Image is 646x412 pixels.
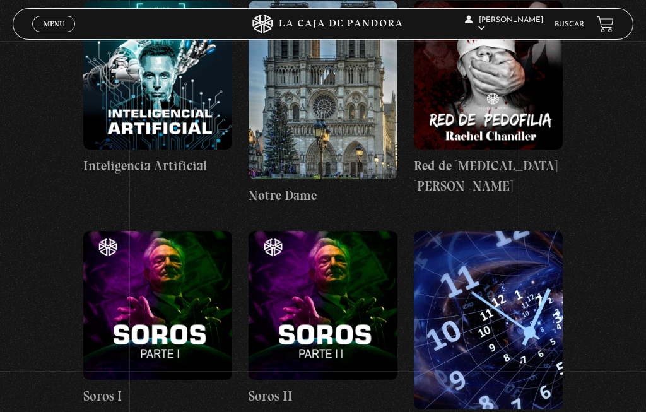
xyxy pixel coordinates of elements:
[83,386,232,406] h4: Soros I
[249,1,397,206] a: Notre Dame
[465,16,543,32] span: [PERSON_NAME]
[249,386,397,406] h4: Soros II
[249,185,397,206] h4: Notre Dame
[39,31,69,40] span: Cerrar
[249,231,397,406] a: Soros II
[83,1,232,175] a: Inteligencia Artificial
[83,231,232,406] a: Soros I
[414,156,563,196] h4: Red de [MEDICAL_DATA] [PERSON_NAME]
[597,16,614,33] a: View your shopping cart
[44,20,64,28] span: Menu
[414,1,563,196] a: Red de [MEDICAL_DATA] [PERSON_NAME]
[555,21,584,28] a: Buscar
[83,156,232,176] h4: Inteligencia Artificial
